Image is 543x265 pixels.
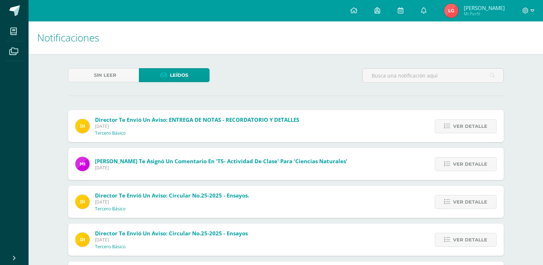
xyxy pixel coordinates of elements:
span: Ver detalle [453,233,487,246]
span: [PERSON_NAME] [464,4,505,11]
span: Director te envió un aviso: ENTREGA DE NOTAS - RECORDATORIO Y DETALLES [95,116,299,123]
span: [DATE] [95,237,248,243]
span: Director te envió un aviso: Circular No.25-2025 - Ensayos [95,230,248,237]
span: [PERSON_NAME] te asignó un comentario en 'T5- Actividad de Clase' para 'Ciencias Naturales' [95,157,347,165]
span: Ver detalle [453,157,487,171]
span: [DATE] [95,165,347,171]
span: Sin leer [94,69,116,82]
p: Tercero Básico [95,130,126,136]
img: f0b35651ae50ff9c693c4cbd3f40c4bb.png [75,232,90,247]
span: Mi Perfil [464,11,505,17]
img: f0b35651ae50ff9c693c4cbd3f40c4bb.png [75,119,90,133]
span: [DATE] [95,199,249,205]
span: Notificaciones [37,31,99,44]
a: Sin leer [68,68,139,82]
p: Tercero Básico [95,206,126,212]
p: Tercero Básico [95,244,126,250]
span: Ver detalle [453,195,487,209]
span: Leídos [170,69,188,82]
img: e71b507b6b1ebf6fbe7886fc31de659d.png [75,157,90,171]
span: Director te envió un aviso: Circular No.25-2025 - Ensayos. [95,192,249,199]
img: f0b35651ae50ff9c693c4cbd3f40c4bb.png [75,195,90,209]
img: 68f22fc691a25975abbfbeab9e04d97e.png [444,4,458,18]
input: Busca una notificación aquí [363,69,503,82]
span: Ver detalle [453,120,487,133]
span: [DATE] [95,123,299,129]
a: Leídos [139,68,210,82]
